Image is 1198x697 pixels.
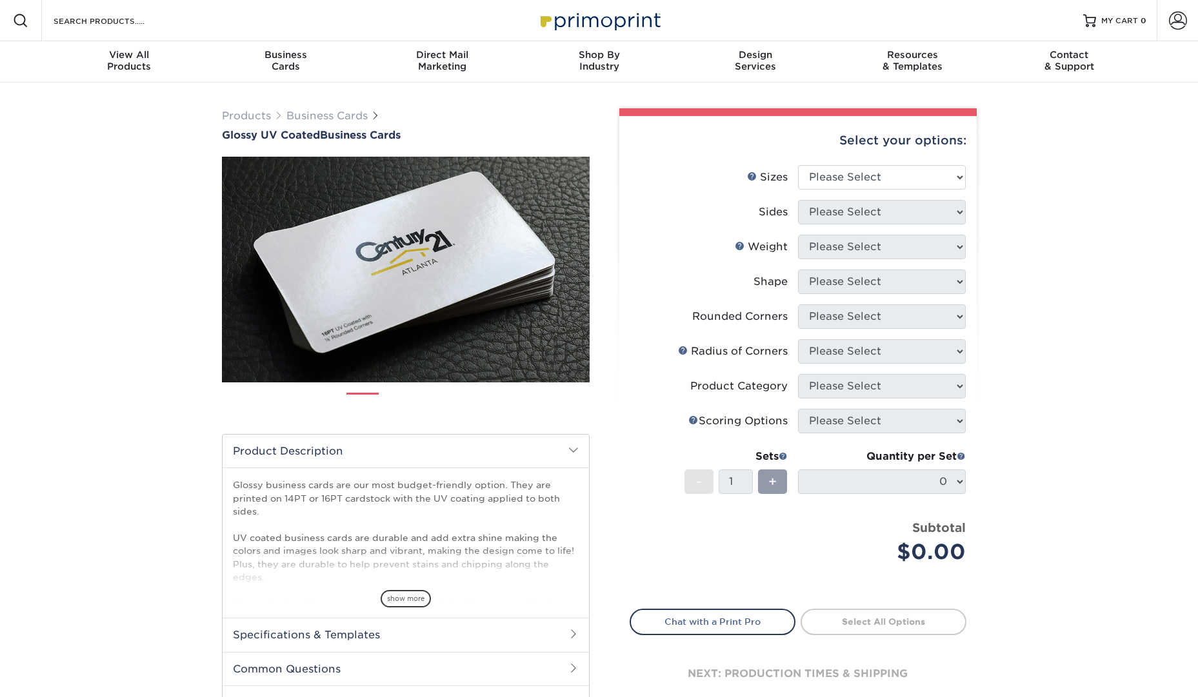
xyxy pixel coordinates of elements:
[521,49,677,72] div: Industry
[223,652,589,685] h2: Common Questions
[521,49,677,61] span: Shop By
[364,41,521,83] a: Direct MailMarketing
[690,378,788,394] div: Product Category
[521,41,677,83] a: Shop ByIndustry
[692,309,788,324] div: Rounded Corners
[222,129,590,141] h1: Business Cards
[207,49,364,72] div: Cards
[991,41,1148,83] a: Contact& Support
[222,86,590,453] img: Glossy UV Coated 01
[759,204,788,220] div: Sides
[207,41,364,83] a: BusinessCards
[222,129,320,141] span: Glossy UV Coated
[808,536,966,567] div: $0.00
[630,116,966,165] div: Select your options:
[535,6,664,34] img: Primoprint
[630,609,795,634] a: Chat with a Print Pro
[1141,16,1146,25] span: 0
[433,388,465,420] img: Business Cards 03
[1101,15,1138,26] span: MY CART
[207,49,364,61] span: Business
[286,110,368,122] a: Business Cards
[688,413,788,429] div: Scoring Options
[364,49,521,72] div: Marketing
[834,41,991,83] a: Resources& Templates
[364,49,521,61] span: Direct Mail
[390,388,422,420] img: Business Cards 02
[678,344,788,359] div: Radius of Corners
[223,618,589,651] h2: Specifications & Templates
[991,49,1148,72] div: & Support
[677,41,834,83] a: DesignServices
[991,49,1148,61] span: Contact
[381,590,431,607] span: show more
[696,472,702,491] span: -
[684,449,788,464] div: Sets
[346,388,379,420] img: Business Cards 01
[233,478,579,649] p: Glossy business cards are our most budget-friendly option. They are printed on 14PT or 16PT cards...
[754,274,788,290] div: Shape
[222,110,271,122] a: Products
[223,435,589,467] h2: Product Description
[735,239,788,255] div: Weight
[801,609,966,634] a: Select All Options
[677,49,834,61] span: Design
[51,49,208,61] span: View All
[677,49,834,72] div: Services
[51,49,208,72] div: Products
[222,129,590,141] a: Glossy UV CoatedBusiness Cards
[798,449,966,464] div: Quantity per Set
[747,170,788,185] div: Sizes
[834,49,991,72] div: & Templates
[912,520,966,535] strong: Subtotal
[834,49,991,61] span: Resources
[52,13,178,28] input: SEARCH PRODUCTS.....
[768,472,777,491] span: +
[51,41,208,83] a: View AllProducts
